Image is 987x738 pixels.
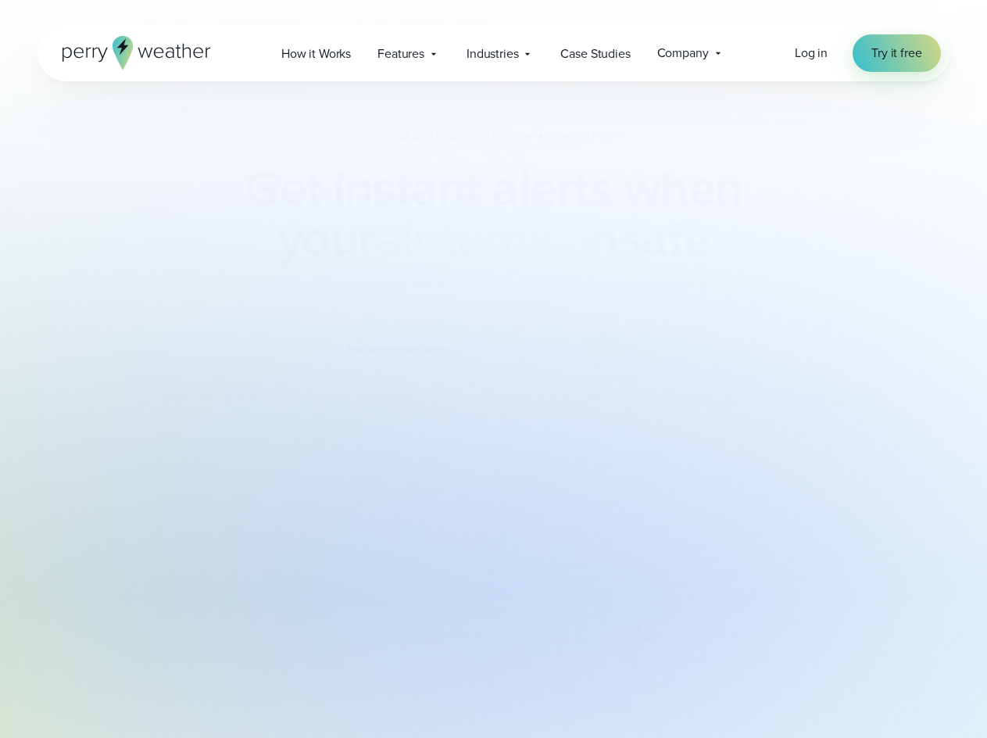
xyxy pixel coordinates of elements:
span: Features [377,45,424,63]
a: Log in [795,44,828,63]
a: How it Works [268,38,364,70]
span: Industries [467,45,518,63]
span: How it Works [281,45,351,63]
span: Log in [795,44,828,62]
a: Try it free [853,34,940,72]
span: Case Studies [560,45,630,63]
span: Company [657,44,709,63]
a: Case Studies [547,38,643,70]
span: Try it free [871,44,921,63]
